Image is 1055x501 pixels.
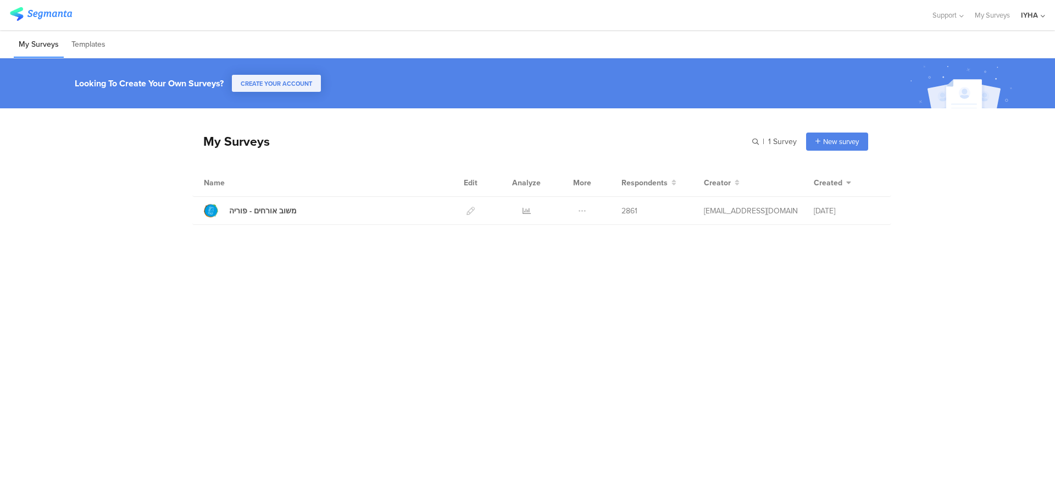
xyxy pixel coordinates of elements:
[570,169,594,196] div: More
[814,205,880,217] div: [DATE]
[768,136,797,147] span: 1 Survey
[814,177,842,189] span: Created
[10,7,72,21] img: segmanta logo
[14,32,64,58] li: My Surveys
[814,177,851,189] button: Created
[75,77,224,90] div: Looking To Create Your Own Surveys?
[1021,10,1038,20] div: IYHA
[704,177,731,189] span: Creator
[761,136,766,147] span: |
[229,205,297,217] div: משוב אורחים - פוריה
[823,136,859,147] span: New survey
[621,177,676,189] button: Respondents
[66,32,110,58] li: Templates
[704,205,797,217] div: ofir@iyha.org.il
[932,10,957,20] span: Support
[621,177,668,189] span: Respondents
[204,177,270,189] div: Name
[241,79,312,88] span: CREATE YOUR ACCOUNT
[459,169,482,196] div: Edit
[621,205,637,217] span: 2861
[204,203,297,218] a: משוב אורחים - פוריה
[704,177,740,189] button: Creator
[192,132,270,151] div: My Surveys
[510,169,543,196] div: Analyze
[232,75,321,92] button: CREATE YOUR ACCOUNT
[906,62,1019,112] img: create_account_image.svg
